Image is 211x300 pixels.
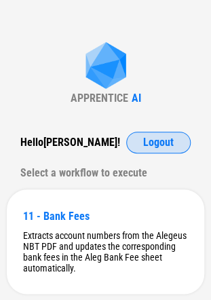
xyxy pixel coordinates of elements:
span: Logout [143,137,174,148]
div: APPRENTICE [71,92,128,105]
div: AI [132,92,141,105]
div: 11 - Bank Fees [23,210,188,223]
div: Select a workflow to execute [20,162,191,184]
button: Logout [126,132,191,153]
img: Apprentice AI [79,42,133,92]
div: Hello [PERSON_NAME] ! [20,132,120,153]
div: Extracts account numbers from the Alegeus NBT PDF and updates the corresponding bank fees in the ... [23,230,188,274]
